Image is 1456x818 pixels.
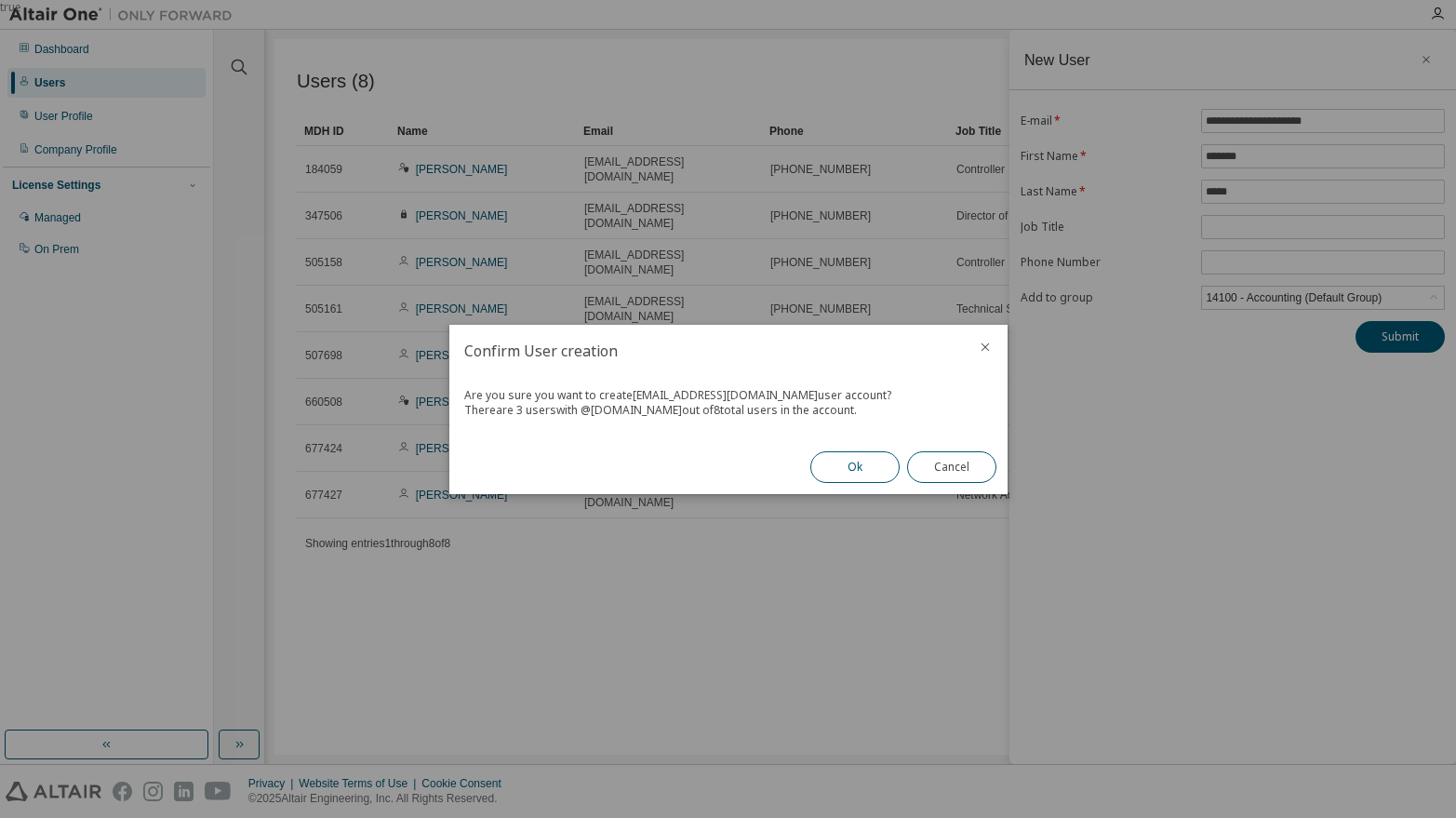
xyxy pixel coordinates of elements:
[907,451,996,483] button: Cancel
[449,325,963,377] h2: Confirm User creation
[978,340,993,355] button: close
[810,451,900,483] button: Ok
[464,403,993,418] div: There are 3 users with @ [DOMAIN_NAME] out of 8 total users in the account.
[464,388,993,403] div: Are you sure you want to create [EMAIL_ADDRESS][DOMAIN_NAME] user account?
